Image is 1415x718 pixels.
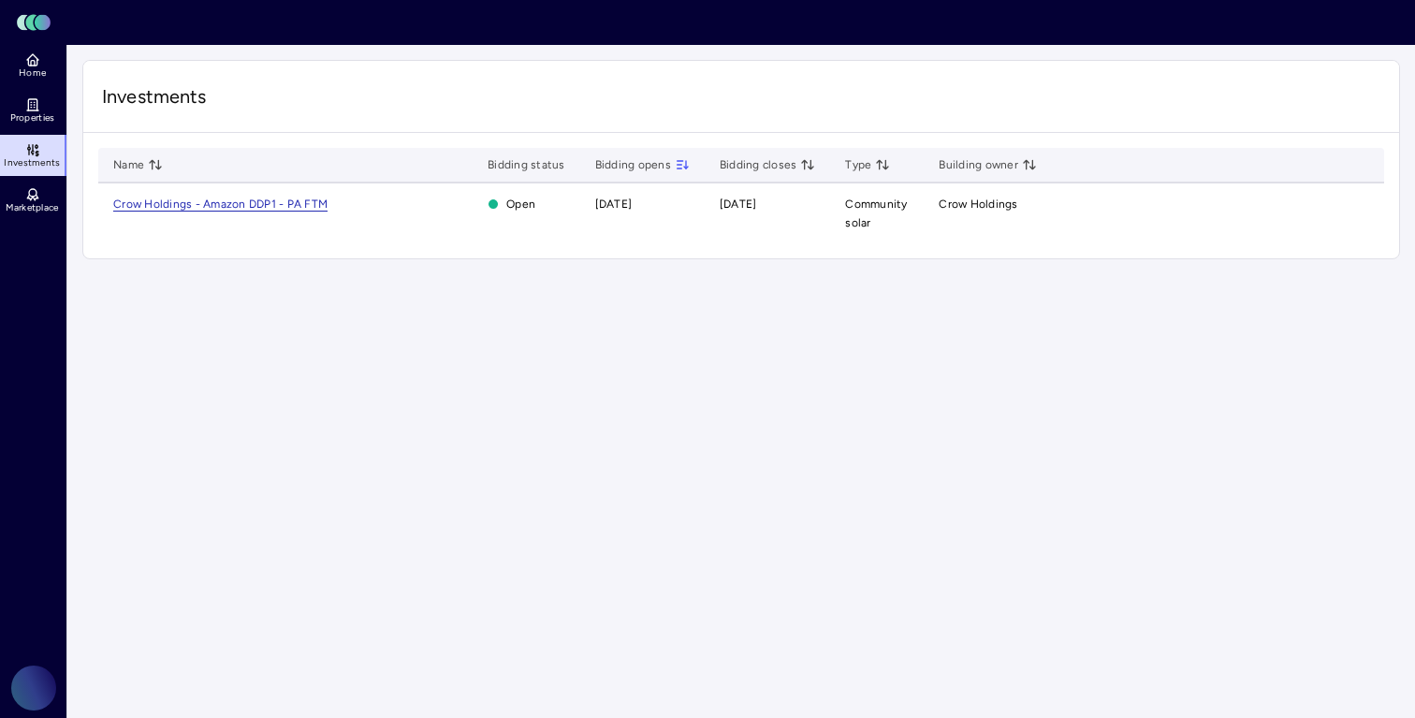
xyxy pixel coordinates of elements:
[800,157,815,172] button: toggle sorting
[939,155,1037,174] span: Building owner
[875,157,890,172] button: toggle sorting
[102,83,1380,110] span: Investments
[1022,157,1037,172] button: toggle sorting
[830,183,924,243] td: Community solar
[10,112,55,124] span: Properties
[720,198,757,211] time: [DATE]
[6,202,58,213] span: Marketplace
[595,198,633,211] time: [DATE]
[19,67,46,79] span: Home
[488,155,565,174] span: Bidding status
[113,198,328,211] a: Crow Holdings - Amazon DDP1 - PA FTM
[595,155,690,174] span: Bidding opens
[720,155,816,174] span: Bidding closes
[924,183,1384,243] td: Crow Holdings
[4,157,60,169] span: Investments
[113,198,328,212] span: Crow Holdings - Amazon DDP1 - PA FTM
[113,155,163,174] span: Name
[675,157,690,172] button: toggle sorting
[148,157,163,172] button: toggle sorting
[845,155,890,174] span: Type
[488,195,565,213] span: Open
